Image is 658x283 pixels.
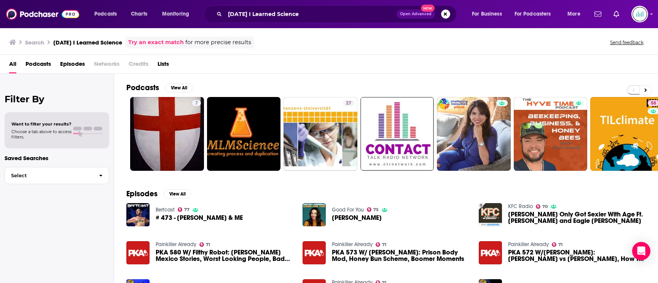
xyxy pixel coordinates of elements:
[225,8,397,20] input: Search podcasts, credits, & more...
[60,58,85,73] a: Episodes
[510,8,562,20] button: open menu
[515,9,551,19] span: For Podcasters
[400,12,432,16] span: Open Advanced
[608,39,646,46] button: Send feedback
[332,215,382,221] a: Rosebud Baker
[126,241,150,264] img: PKA 580 W/ Filthy Robot: Woody’s Mexico Stories, Worst Looking People, Bad Cop Stories
[126,203,150,226] img: # 473 - Whitney Cummings & ME
[508,241,549,248] a: Painkiller Already
[610,8,622,21] a: Show notifications dropdown
[157,8,199,20] button: open menu
[131,9,147,19] span: Charts
[367,207,379,212] a: 75
[332,207,364,213] a: Good For You
[631,6,648,22] button: Show profile menu
[206,243,210,246] span: 71
[156,249,293,262] a: PKA 580 W/ Filthy Robot: Woody’s Mexico Stories, Worst Looking People, Bad Cop Stories
[25,39,44,46] h3: Search
[343,100,354,106] a: 27
[94,9,117,19] span: Podcasts
[5,154,109,162] p: Saved Searches
[11,129,72,140] span: Choose a tab above to access filters.
[479,203,502,226] img: Betty White Only Got Sexier With Age Ft. Joe DeRosa and Eagle Witt
[11,121,72,127] span: Want to filter your results?
[332,215,382,221] span: [PERSON_NAME]
[156,215,243,221] span: # 473 - [PERSON_NAME] & ME
[332,249,470,262] span: PKA 573 W/ [PERSON_NAME]: Prison Body Mod, Honey Bun Scheme, Boomer Moments
[184,208,190,211] span: 77
[165,83,193,92] button: View All
[421,5,435,12] span: New
[508,211,646,224] span: [PERSON_NAME] Only Got Sexier With Age Ft. [PERSON_NAME] and Eagle [PERSON_NAME]
[5,173,93,178] span: Select
[9,58,16,73] a: All
[94,58,119,73] span: Networks
[591,8,604,21] a: Show notifications dropdown
[562,8,590,20] button: open menu
[126,83,159,92] h2: Podcasts
[472,9,502,19] span: For Business
[199,242,210,247] a: 71
[126,8,152,20] a: Charts
[129,58,148,73] span: Credits
[303,203,326,226] img: Rosebud Baker
[25,58,51,73] a: Podcasts
[376,242,387,247] a: 71
[130,97,204,171] a: 7
[479,241,502,264] img: PKA 572 W/Harley: Kyle vs Diego Sanchez, How To Shower, Harley is boxing
[382,243,386,246] span: 71
[164,189,191,199] button: View All
[211,5,464,23] div: Search podcasts, credits, & more...
[126,83,193,92] a: PodcastsView All
[5,167,109,184] button: Select
[126,189,191,199] a: EpisodesView All
[542,205,548,208] span: 70
[632,242,650,260] div: Open Intercom Messenger
[192,100,201,106] a: 7
[156,215,243,221] a: # 473 - Whitney Cummings & ME
[156,207,175,213] a: Bertcast
[508,249,646,262] span: PKA 572 W/[PERSON_NAME]: [PERSON_NAME] vs [PERSON_NAME], How To Shower, [PERSON_NAME] is boxing
[195,100,198,107] span: 7
[89,8,127,20] button: open menu
[651,100,656,107] span: 58
[631,6,648,22] span: Logged in as podglomerate
[373,208,379,211] span: 75
[284,97,357,171] a: 27
[178,207,190,212] a: 77
[346,100,351,107] span: 27
[185,38,251,47] span: for more precise results
[536,204,548,209] a: 70
[508,211,646,224] a: Betty White Only Got Sexier With Age Ft. Joe DeRosa and Eagle Witt
[508,203,533,210] a: KFC Radio
[552,242,563,247] a: 71
[156,241,196,248] a: Painkiller Already
[156,249,293,262] span: PKA 580 W/ Filthy Robot: [PERSON_NAME] Mexico Stories, Worst Looking People, Bad Cop Stories
[508,249,646,262] a: PKA 572 W/Harley: Kyle vs Diego Sanchez, How To Shower, Harley is boxing
[128,38,184,47] a: Try an exact match
[6,7,79,21] img: Podchaser - Follow, Share and Rate Podcasts
[5,94,109,105] h2: Filter By
[397,10,435,19] button: Open AdvancedNew
[158,58,169,73] a: Lists
[332,249,470,262] a: PKA 573 W/ Josh Pillault: Prison Body Mod, Honey Bun Scheme, Boomer Moments
[631,6,648,22] img: User Profile
[126,189,158,199] h2: Episodes
[162,9,189,19] span: Monitoring
[332,241,373,248] a: Painkiller Already
[303,241,326,264] img: PKA 573 W/ Josh Pillault: Prison Body Mod, Honey Bun Scheme, Boomer Moments
[558,243,562,246] span: 71
[53,39,122,46] h3: [DATE] I Learned Science
[467,8,511,20] button: open menu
